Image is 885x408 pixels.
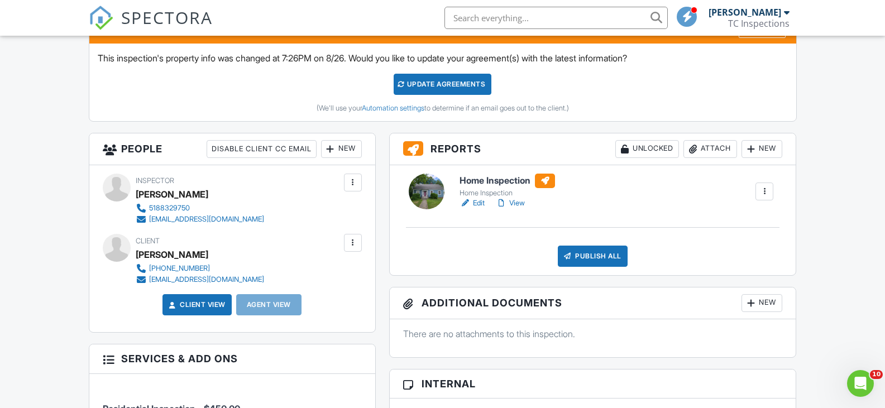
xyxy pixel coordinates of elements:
[136,203,264,214] a: 5188329750
[394,74,491,95] div: Update Agreements
[742,140,782,158] div: New
[149,275,264,284] div: [EMAIL_ADDRESS][DOMAIN_NAME]
[390,133,796,165] h3: Reports
[460,174,555,198] a: Home Inspection Home Inspection
[149,204,190,213] div: 5188329750
[558,246,628,267] div: Publish All
[390,369,796,399] h3: Internal
[121,6,213,29] span: SPECTORA
[166,299,226,310] a: Client View
[89,44,796,121] div: This inspection's property info was changed at 7:26PM on 8/26. Would you like to update your agre...
[136,237,160,245] span: Client
[136,176,174,185] span: Inspector
[460,189,555,198] div: Home Inspection
[98,104,788,113] div: (We'll use your to determine if an email goes out to the client.)
[870,370,883,379] span: 10
[728,18,790,29] div: TC Inspections
[136,263,264,274] a: [PHONE_NUMBER]
[615,140,679,158] div: Unlocked
[89,344,375,373] h3: Services & Add ons
[207,140,317,158] div: Disable Client CC Email
[742,294,782,312] div: New
[460,174,555,188] h6: Home Inspection
[136,274,264,285] a: [EMAIL_ADDRESS][DOMAIN_NAME]
[136,186,208,203] div: [PERSON_NAME]
[403,328,783,340] p: There are no attachments to this inspection.
[89,6,113,30] img: The Best Home Inspection Software - Spectora
[390,287,796,319] h3: Additional Documents
[709,7,781,18] div: [PERSON_NAME]
[460,198,485,209] a: Edit
[444,7,668,29] input: Search everything...
[321,140,362,158] div: New
[683,140,737,158] div: Attach
[149,215,264,224] div: [EMAIL_ADDRESS][DOMAIN_NAME]
[496,198,525,209] a: View
[362,104,424,112] a: Automation settings
[89,133,375,165] h3: People
[847,370,874,397] iframe: Intercom live chat
[136,246,208,263] div: [PERSON_NAME]
[149,264,210,273] div: [PHONE_NUMBER]
[89,15,213,39] a: SPECTORA
[136,214,264,225] a: [EMAIL_ADDRESS][DOMAIN_NAME]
